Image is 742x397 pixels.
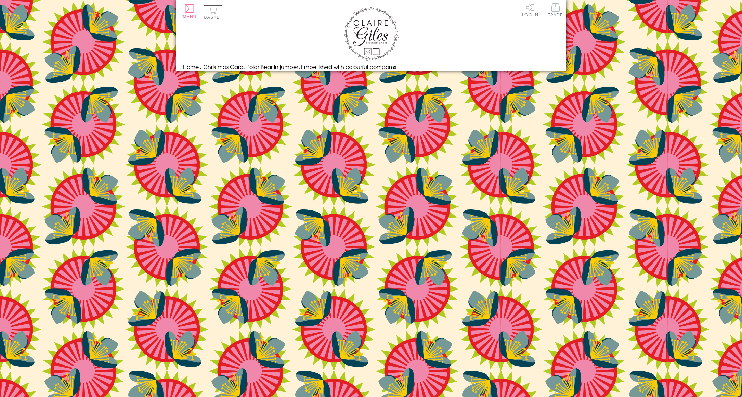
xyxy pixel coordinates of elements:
img: Claire Giles Greetings Cards [344,7,399,61]
button: Basket [204,5,222,20]
a: Home [183,63,199,71]
span: › [200,63,202,71]
a: Trade [548,3,563,18]
span: Trade [548,3,563,17]
button: Menu [183,4,197,19]
a: Log In [522,3,538,17]
nav: breadcrumbs [183,63,559,71]
span: Menu [183,14,197,19]
span: Christmas Card, Polar Bear in jumper, Embellished with colourful pompoms [203,63,396,71]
